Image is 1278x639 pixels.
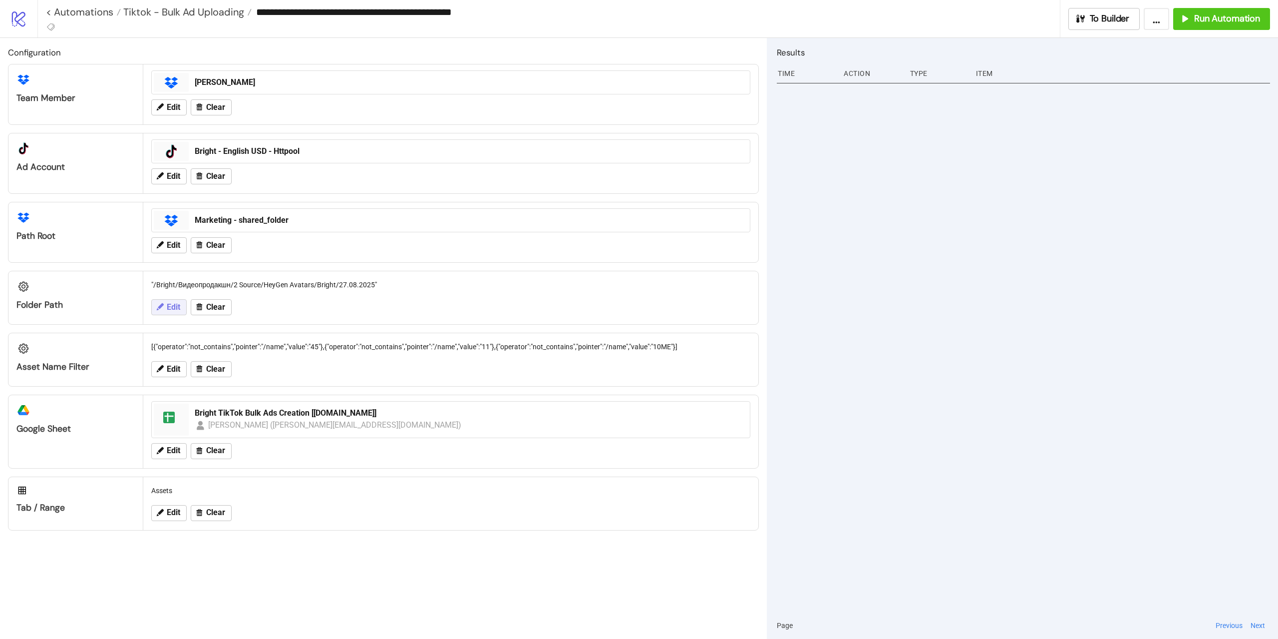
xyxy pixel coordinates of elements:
button: Edit [151,505,187,521]
span: Clear [206,103,225,112]
div: Folder Path [16,299,135,311]
button: Clear [191,505,232,521]
button: Clear [191,299,232,315]
div: [PERSON_NAME] ([PERSON_NAME][EMAIL_ADDRESS][DOMAIN_NAME]) [208,419,462,431]
span: Clear [206,172,225,181]
span: Edit [167,303,180,312]
div: Item [975,64,1270,83]
span: Edit [167,241,180,250]
span: Tiktok - Bulk Ad Uploading [121,5,244,18]
button: Clear [191,168,232,184]
button: Edit [151,299,187,315]
span: To Builder [1090,13,1130,24]
button: To Builder [1068,8,1140,30]
span: Run Automation [1194,13,1260,24]
span: Edit [167,103,180,112]
div: Marketing - shared_folder [195,215,744,226]
div: Asset Name Filter [16,361,135,373]
span: Clear [206,508,225,517]
span: Clear [206,241,225,250]
span: Clear [206,446,225,455]
div: "/Bright/Видеопродакшн/2 Source/HeyGen Avatars/Bright/27.08.2025" [147,275,754,294]
div: Assets [147,481,754,500]
span: Clear [206,303,225,312]
button: Edit [151,99,187,115]
h2: Results [777,46,1270,59]
button: Edit [151,361,187,377]
span: Edit [167,508,180,517]
div: Bright - English USD - Httpool [195,146,744,157]
button: Run Automation [1173,8,1270,30]
div: [PERSON_NAME] [195,77,744,88]
div: Time [777,64,836,83]
a: Tiktok - Bulk Ad Uploading [121,7,252,17]
span: Edit [167,172,180,181]
button: Clear [191,361,232,377]
button: Next [1248,620,1268,631]
div: Type [909,64,968,83]
button: Clear [191,443,232,459]
a: < Automations [46,7,121,17]
div: Bright TikTok Bulk Ads Creation [[DOMAIN_NAME]] [195,408,744,419]
span: Page [777,620,793,631]
span: Edit [167,446,180,455]
div: Tab / Range [16,502,135,514]
button: Edit [151,237,187,253]
button: Clear [191,99,232,115]
span: Clear [206,365,225,374]
div: Path Root [16,230,135,242]
span: Edit [167,365,180,374]
button: Edit [151,168,187,184]
button: ... [1144,8,1169,30]
button: Clear [191,237,232,253]
button: Previous [1213,620,1246,631]
div: Google Sheet [16,423,135,435]
div: Action [843,64,902,83]
div: [{"operator":"not_contains","pointer":"/name","value":"45"},{"operator":"not_contains","pointer":... [147,337,754,356]
button: Edit [151,443,187,459]
div: Team Member [16,92,135,104]
h2: Configuration [8,46,759,59]
div: Ad Account [16,161,135,173]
